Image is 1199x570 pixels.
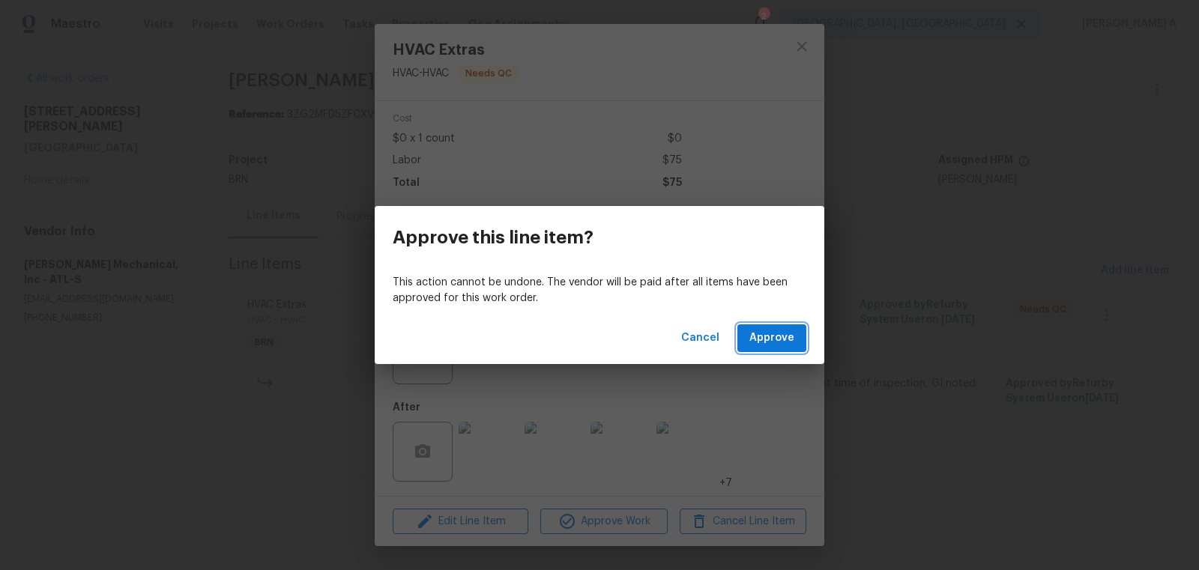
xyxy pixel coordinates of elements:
[681,329,719,348] span: Cancel
[749,329,794,348] span: Approve
[393,275,806,306] p: This action cannot be undone. The vendor will be paid after all items have been approved for this...
[675,324,725,352] button: Cancel
[393,227,594,248] h3: Approve this line item?
[737,324,806,352] button: Approve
